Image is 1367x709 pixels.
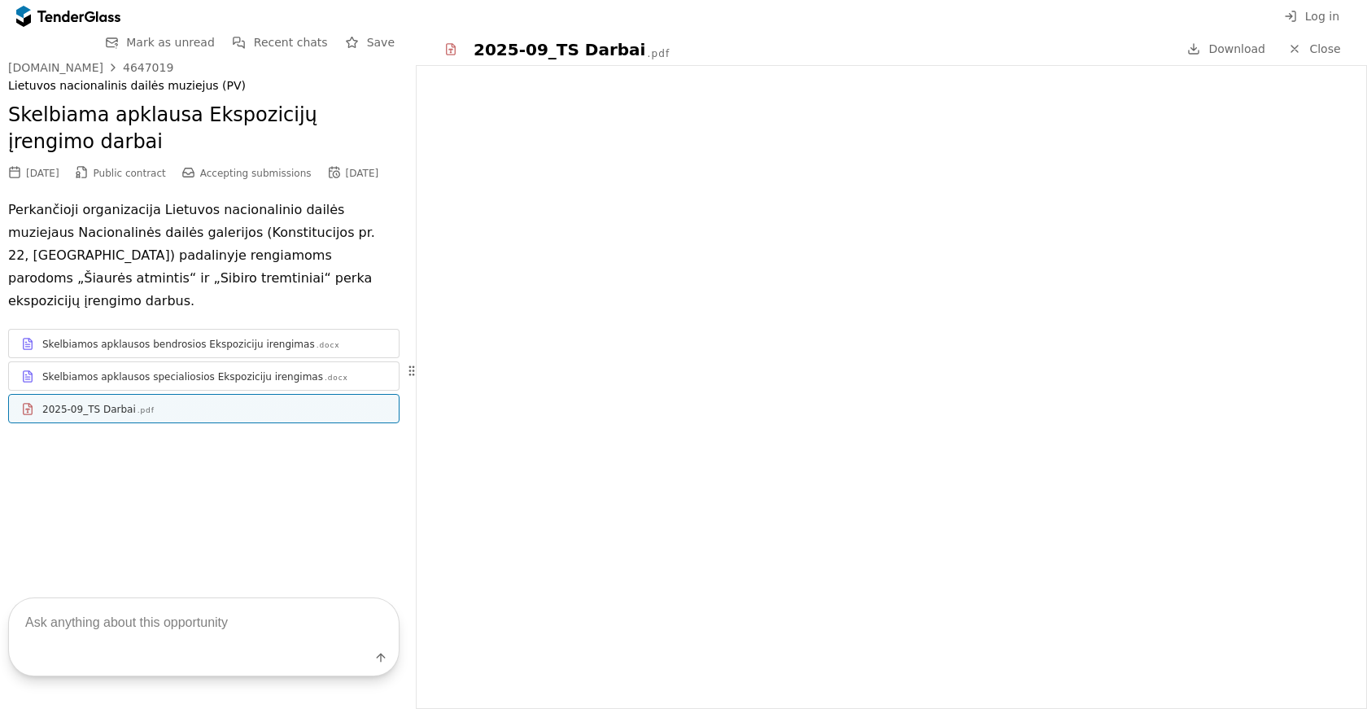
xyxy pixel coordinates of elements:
div: [DATE] [26,168,59,179]
button: Save [341,33,400,53]
button: Mark as unread [100,33,220,53]
button: Log in [1279,7,1344,27]
p: Perkančioji organizacija Lietuvos nacionalinio dailės muziejaus Nacionalinės dailės galerijos (Ko... [8,199,400,313]
span: Recent chats [254,36,328,49]
div: 2025-09_TS Darbai [474,38,645,61]
div: .pdf [138,405,155,416]
div: .docx [325,373,348,383]
a: Skelbiamos apklausos bendrosios Ekspoziciju irengimas.docx [8,329,400,358]
div: Skelbiamos apklausos bendrosios Ekspoziciju irengimas [42,338,315,351]
a: Download [1182,39,1270,59]
h2: Skelbiama apklausa Ekspozicijų įrengimo darbai [8,102,400,156]
div: [DATE] [346,168,379,179]
span: Public contract [94,168,166,179]
button: Recent chats [228,33,333,53]
div: .pdf [647,47,670,61]
div: Lietuvos nacionalinis dailės muziejus (PV) [8,79,400,93]
div: [DOMAIN_NAME] [8,62,103,73]
span: Log in [1305,10,1339,23]
div: .docx [317,340,340,351]
a: Close [1278,39,1351,59]
span: Save [367,36,395,49]
div: 2025-09_TS Darbai [42,403,136,416]
div: Skelbiamos apklausos specialiosios Ekspoziciju irengimas [42,370,323,383]
div: 4647019 [123,62,173,73]
span: Close [1309,42,1340,55]
span: Download [1208,42,1265,55]
span: Accepting submissions [200,168,312,179]
a: 2025-09_TS Darbai.pdf [8,394,400,423]
a: [DOMAIN_NAME]4647019 [8,61,173,74]
a: Skelbiamos apklausos specialiosios Ekspoziciju irengimas.docx [8,361,400,391]
span: Mark as unread [126,36,215,49]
